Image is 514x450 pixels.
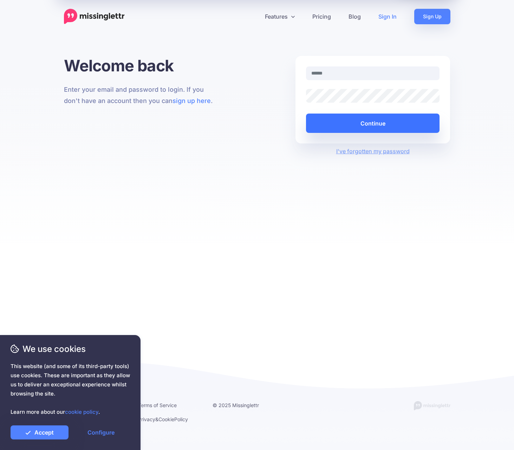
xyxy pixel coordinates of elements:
p: Enter your email and password to login. If you don't have an account then you can . [64,84,219,107]
a: sign up here [173,97,211,104]
a: Sign In [370,9,405,24]
button: Continue [306,114,440,133]
li: © 2025 Missinglettr [213,401,276,410]
a: Pricing [304,9,340,24]
a: Accept [11,425,69,439]
a: Configure [72,425,130,439]
a: Cookie [158,416,174,422]
a: Privacy [138,416,155,422]
span: We use cookies [11,343,130,355]
h1: Welcome back [64,56,219,75]
a: Sign Up [414,9,450,24]
a: cookie policy [65,409,98,415]
a: Features [256,9,304,24]
a: Terms of Service [138,402,177,408]
a: Blog [340,9,370,24]
li: & Policy [138,415,202,424]
a: I've forgotten my password [336,148,410,155]
span: This website (and some of its third-party tools) use cookies. These are important as they allow u... [11,362,130,417]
